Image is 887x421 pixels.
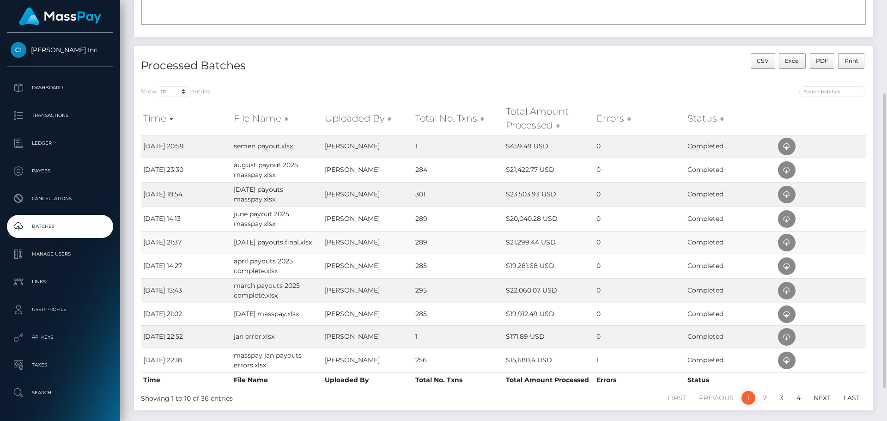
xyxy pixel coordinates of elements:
[685,182,776,207] td: Completed
[11,164,109,178] p: Payees
[7,159,113,183] a: Payees
[11,247,109,261] p: Manage Users
[7,215,113,238] a: Batches
[7,354,113,377] a: Taxes
[504,372,594,387] th: Total Amount Processed
[141,348,231,372] td: [DATE] 22:18
[594,348,685,372] td: 1
[141,325,231,348] td: [DATE] 22:52
[685,303,776,325] td: Completed
[322,325,413,348] td: [PERSON_NAME]
[594,278,685,303] td: 0
[141,303,231,325] td: [DATE] 21:02
[141,254,231,278] td: [DATE] 14:27
[413,207,504,231] td: 289
[7,132,113,155] a: Ledger
[157,86,191,97] select: Showentries
[413,158,504,182] td: 284
[231,158,322,182] td: august payout 2025 masspay.xlsx
[504,278,594,303] td: $22,060.07 USD
[504,158,594,182] td: $21,422.77 USD
[413,348,504,372] td: 256
[413,102,504,135] th: Total No. Txns: activate to sort column ascending
[504,325,594,348] td: $171.89 USD
[413,325,504,348] td: 1
[838,53,864,69] button: Print
[141,231,231,254] td: [DATE] 21:37
[504,231,594,254] td: $21,299.44 USD
[844,57,858,64] span: Print
[751,53,775,69] button: CSV
[779,53,806,69] button: Excel
[11,109,109,122] p: Transactions
[413,182,504,207] td: 301
[594,325,685,348] td: 0
[758,391,772,405] a: 2
[11,42,26,58] img: Cindy Gallop Inc
[322,207,413,231] td: [PERSON_NAME]
[685,254,776,278] td: Completed
[141,135,231,158] td: [DATE] 20:59
[816,57,828,64] span: PDF
[11,192,109,206] p: Cancellations
[231,348,322,372] td: masspay jan payouts errors.xlsx
[757,57,769,64] span: CSV
[685,372,776,387] th: Status
[504,348,594,372] td: $15,680.4 USD
[741,391,755,405] a: 1
[504,303,594,325] td: $19,912.49 USD
[7,270,113,293] a: Links
[594,254,685,278] td: 0
[7,76,113,99] a: Dashboard
[775,391,789,405] a: 3
[11,386,109,400] p: Search
[231,254,322,278] td: april payouts 2025 complete.xlsx
[594,135,685,158] td: 0
[685,325,776,348] td: Completed
[594,102,685,135] th: Errors: activate to sort column ascending
[322,182,413,207] td: [PERSON_NAME]
[11,136,109,150] p: Ledger
[231,325,322,348] td: jan error.xlsx
[231,231,322,254] td: [DATE] payouts final.xlsx
[231,303,322,325] td: [DATE] masspay.xlsx
[11,303,109,317] p: User Profile
[11,81,109,95] p: Dashboard
[322,158,413,182] td: [PERSON_NAME]
[594,158,685,182] td: 0
[11,330,109,344] p: API Keys
[322,278,413,303] td: [PERSON_NAME]
[141,182,231,207] td: [DATE] 18:54
[7,104,113,127] a: Transactions
[231,372,322,387] th: File Name
[322,135,413,158] td: [PERSON_NAME]
[685,207,776,231] td: Completed
[594,303,685,325] td: 0
[7,381,113,404] a: Search
[322,231,413,254] td: [PERSON_NAME]
[141,207,231,231] td: [DATE] 14:13
[231,102,322,135] th: File Name: activate to sort column ascending
[685,158,776,182] td: Completed
[322,303,413,325] td: [PERSON_NAME]
[838,391,865,405] a: Last
[685,278,776,303] td: Completed
[685,231,776,254] td: Completed
[594,207,685,231] td: 0
[322,348,413,372] td: [PERSON_NAME]
[594,372,685,387] th: Errors
[11,220,109,233] p: Batches
[141,390,435,403] div: Showing 1 to 10 of 36 entries
[594,231,685,254] td: 0
[413,278,504,303] td: 295
[141,102,231,135] th: Time: activate to sort column ascending
[231,182,322,207] td: [DATE] payouts masspay.xlsx
[231,207,322,231] td: june payout 2025 masspay.xlsx
[7,46,113,54] span: [PERSON_NAME] Inc
[231,135,322,158] td: semen payout.xlsx
[810,53,835,69] button: PDF
[504,102,594,135] th: Total Amount Processed: activate to sort column ascending
[7,326,113,349] a: API Keys
[791,391,806,405] a: 4
[7,187,113,210] a: Cancellations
